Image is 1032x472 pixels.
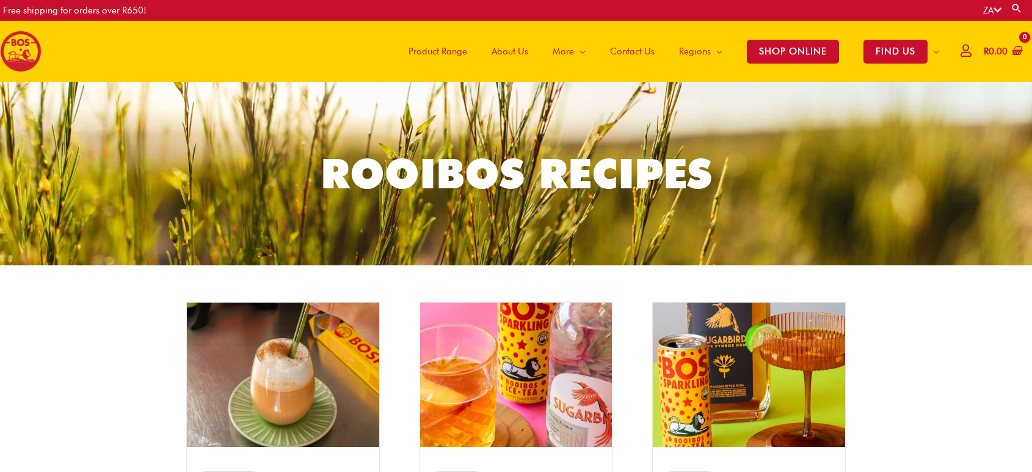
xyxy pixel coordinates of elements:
[387,21,951,82] nav: Site Navigation
[610,33,655,70] span: Contact Us
[981,38,1023,65] a: View Shopping Cart, empty
[653,303,845,447] img: sugarbird thumbnails tropical
[540,21,598,82] a: More
[679,33,711,70] span: Regions
[667,21,735,82] a: Regions
[863,40,928,64] span: FIND US
[396,21,479,82] a: Product Range
[187,303,379,447] img: bospresso capsule cold brew 4jpg
[984,46,1008,57] bdi: 0.00
[479,21,540,82] a: About Us
[409,33,467,70] span: Product Range
[747,40,839,64] span: SHOP ONLINE
[984,46,989,57] span: R
[181,145,851,202] h1: Rooibos Recipes
[598,21,667,82] a: Contact Us
[420,303,612,447] img: sugarbird thumbnails lemon
[553,33,574,70] span: More
[1011,2,1023,14] a: Search button
[492,33,528,70] span: About Us
[983,5,1001,16] a: ZA
[735,21,851,82] a: SHOP ONLINE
